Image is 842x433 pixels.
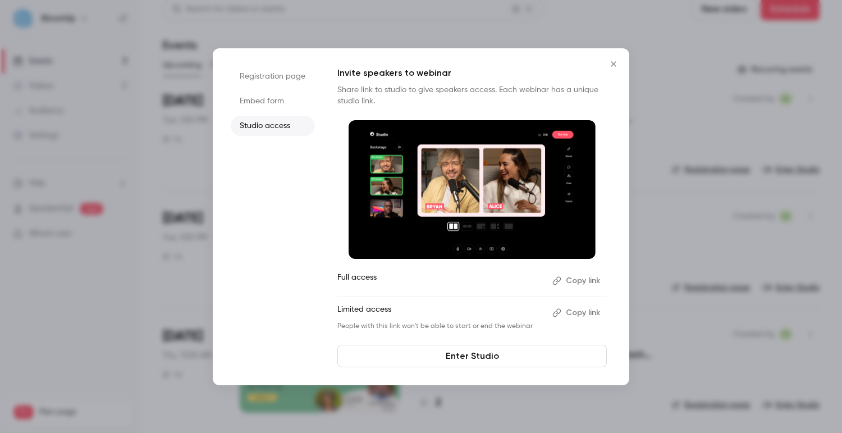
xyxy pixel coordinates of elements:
[231,66,315,86] li: Registration page
[337,322,543,331] p: People with this link won't be able to start or end the webinar
[548,272,607,290] button: Copy link
[337,272,543,290] p: Full access
[337,304,543,322] p: Limited access
[349,120,596,259] img: Invite speakers to webinar
[337,345,607,367] a: Enter Studio
[231,91,315,111] li: Embed form
[337,66,607,80] p: Invite speakers to webinar
[548,304,607,322] button: Copy link
[337,84,607,107] p: Share link to studio to give speakers access. Each webinar has a unique studio link.
[231,116,315,136] li: Studio access
[602,53,625,75] button: Close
